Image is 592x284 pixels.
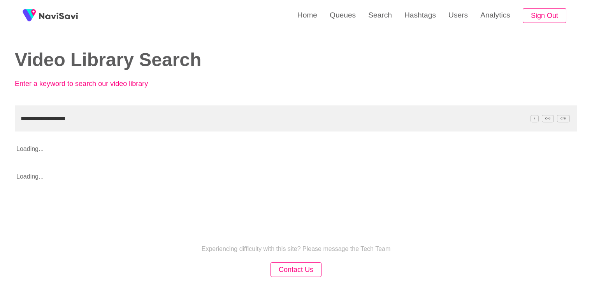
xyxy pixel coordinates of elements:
[531,115,538,122] span: /
[523,8,566,23] button: Sign Out
[202,245,391,252] p: Experiencing difficulty with this site? Please message the Tech Team
[271,266,321,273] a: Contact Us
[557,115,570,122] span: C^K
[19,6,39,25] img: fireSpot
[39,12,78,19] img: fireSpot
[542,115,554,122] span: C^J
[15,80,186,88] p: Enter a keyword to search our video library
[15,50,284,70] h2: Video Library Search
[15,167,521,186] p: Loading...
[271,262,321,277] button: Contact Us
[15,139,521,159] p: Loading...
